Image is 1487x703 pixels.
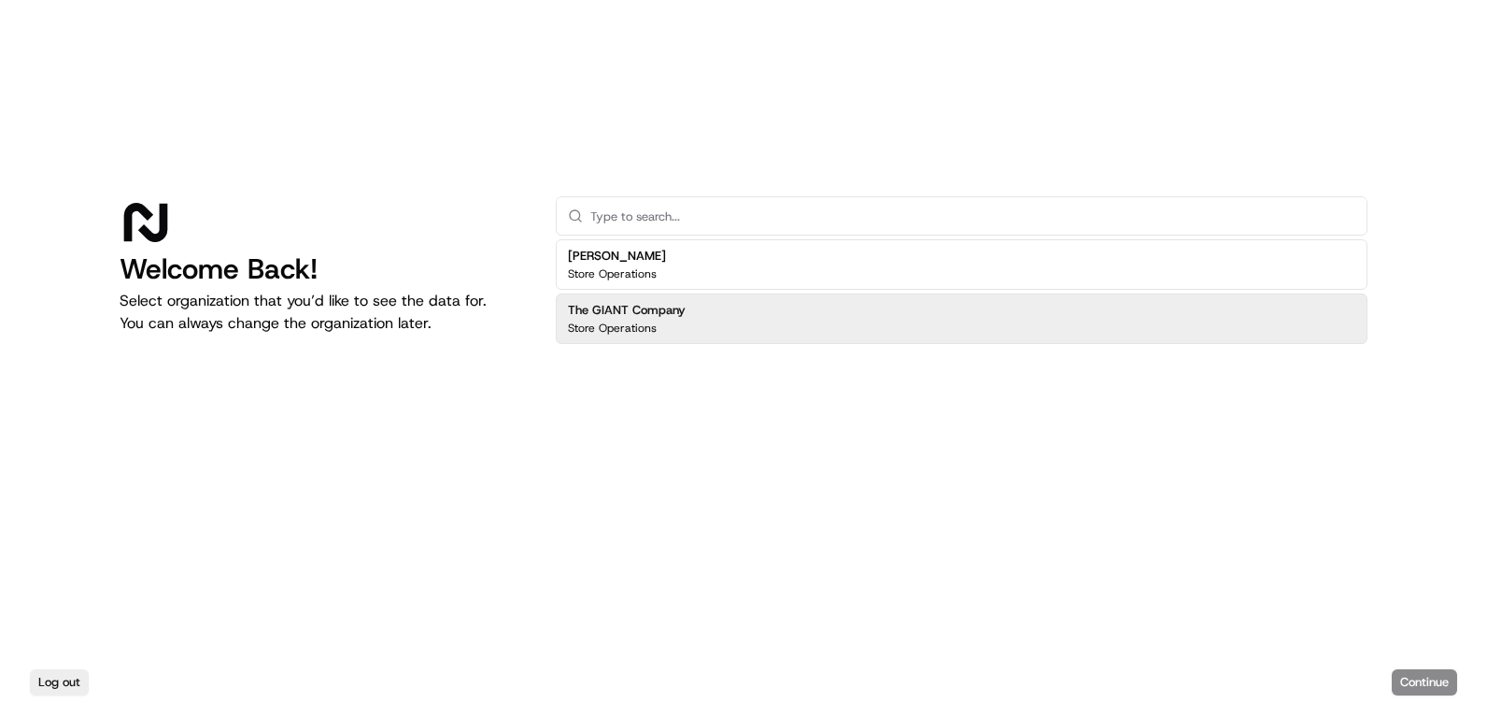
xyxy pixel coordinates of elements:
[568,321,657,336] p: Store Operations
[120,290,526,335] p: Select organization that you’d like to see the data for. You can always change the organization l...
[568,248,666,265] h2: [PERSON_NAME]
[568,302,686,319] h2: The GIANT Company
[30,669,89,696] button: Log out
[556,236,1367,348] div: Suggestions
[590,197,1355,235] input: Type to search...
[120,252,526,286] h1: Welcome Back!
[568,266,657,281] p: Store Operations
